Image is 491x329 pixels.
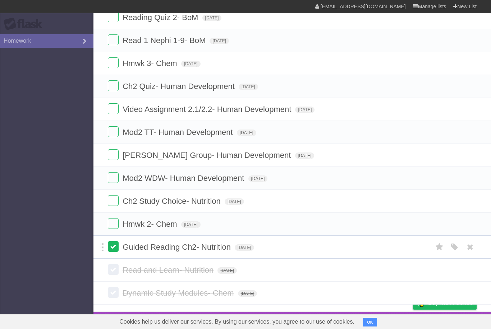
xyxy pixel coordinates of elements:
div: Flask [4,18,47,30]
label: Done [108,57,119,68]
span: Read and Learn- Nutrition [123,265,215,274]
label: Done [108,126,119,137]
a: Privacy [404,314,422,327]
label: Done [108,11,119,22]
span: [DATE] [217,267,237,274]
span: Hmwk 3- Chem [123,59,179,68]
span: [DATE] [295,107,315,113]
span: Mod2 TT- Human Development [123,128,235,137]
label: Done [108,218,119,229]
span: [DATE] [248,175,268,182]
span: [DATE] [239,84,258,90]
label: Done [108,241,119,252]
span: Reading Quiz 2- BoM [123,13,200,22]
label: Done [108,195,119,206]
span: [DATE] [238,290,257,297]
span: Mod2 WDW- Human Development [123,174,246,183]
span: Read 1 Nephi 1-9- BoM [123,36,207,45]
span: [DATE] [181,61,201,67]
label: Star task [433,241,446,253]
span: [DATE] [225,198,244,205]
a: Suggest a feature [431,314,477,327]
span: [DATE] [181,221,201,228]
a: Terms [379,314,395,327]
span: Dynamic Study Modules- Chem [123,288,235,297]
span: Hmwk 2- Chem [123,220,179,229]
a: About [317,314,332,327]
span: Video Assignment 2.1/2.2- Human Development [123,105,293,114]
span: Buy me a coffee [428,297,473,309]
span: Guided Reading Ch2- Nutrition [123,243,233,252]
span: Cookies help us deliver our services. By using our services, you agree to our use of cookies. [112,315,362,329]
span: [DATE] [295,152,315,159]
span: [DATE] [235,244,254,251]
label: Done [108,172,119,183]
span: Ch2 Study Choice- Nutrition [123,197,222,206]
label: Done [108,103,119,114]
label: Done [108,264,119,275]
span: [PERSON_NAME] Group- Human Development [123,151,293,160]
a: Developers [341,314,370,327]
label: Done [108,287,119,298]
span: [DATE] [210,38,229,44]
label: Done [108,80,119,91]
label: Done [108,149,119,160]
label: Done [108,34,119,45]
span: [DATE] [237,130,256,136]
span: [DATE] [202,15,222,21]
button: OK [363,318,377,326]
span: Ch2 Quiz- Human Development [123,82,237,91]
